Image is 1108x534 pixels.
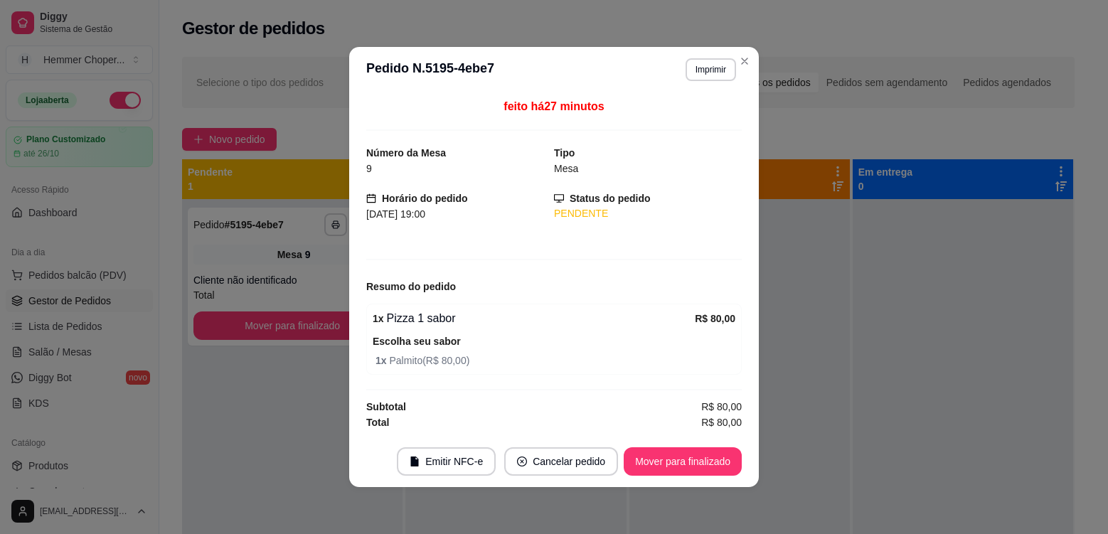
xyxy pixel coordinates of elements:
div: Pizza 1 sabor [373,310,695,327]
button: Imprimir [686,58,736,81]
span: close-circle [517,456,527,466]
div: PENDENTE [554,206,742,221]
button: close-circleCancelar pedido [504,447,618,476]
strong: Escolha seu sabor [373,336,461,347]
strong: Status do pedido [570,193,651,204]
span: desktop [554,193,564,203]
h3: Pedido N. 5195-4ebe7 [366,58,494,81]
span: Mesa [554,163,578,174]
strong: Número da Mesa [366,147,446,159]
strong: 1 x [375,355,389,366]
span: feito há 27 minutos [504,100,604,112]
span: 9 [366,163,372,174]
span: R$ 80,00 [701,415,742,430]
span: calendar [366,193,376,203]
span: Palmito ( R$ 80,00 ) [375,353,735,368]
span: file [410,456,420,466]
button: fileEmitir NFC-e [397,447,496,476]
strong: 1 x [373,313,384,324]
span: [DATE] 19:00 [366,208,425,220]
strong: Tipo [554,147,575,159]
strong: Horário do pedido [382,193,468,204]
strong: Subtotal [366,401,406,412]
strong: Resumo do pedido [366,281,456,292]
button: Close [733,50,756,73]
strong: Total [366,417,389,428]
span: R$ 80,00 [701,399,742,415]
strong: R$ 80,00 [695,313,735,324]
button: Mover para finalizado [624,447,742,476]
